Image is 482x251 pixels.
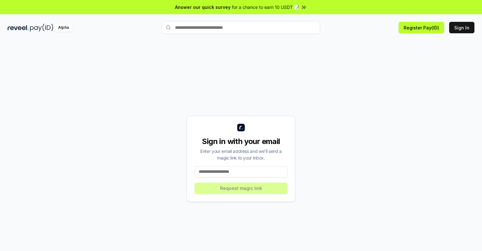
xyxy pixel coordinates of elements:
div: Enter your email address and we’ll send a magic link to your inbox. [195,148,287,161]
span: for a chance to earn 10 USDT 📝 [232,4,299,10]
button: Register Pay(ID) [399,22,444,33]
div: Sign in with your email [195,136,287,147]
img: logo_small [237,124,245,131]
div: Alpha [55,24,72,32]
button: Sign In [449,22,474,33]
img: reveel_dark [8,24,29,32]
span: Answer our quick survey [175,4,231,10]
img: pay_id [30,24,53,32]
